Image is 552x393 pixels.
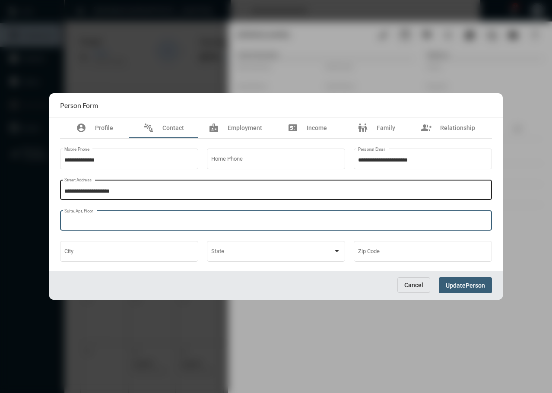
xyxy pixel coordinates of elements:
[377,124,395,131] span: Family
[421,123,431,133] mat-icon: group_add
[397,277,430,293] button: Cancel
[439,277,492,293] button: UpdatePerson
[143,123,154,133] mat-icon: connect_without_contact
[95,124,113,131] span: Profile
[404,282,423,288] span: Cancel
[440,124,475,131] span: Relationship
[288,123,298,133] mat-icon: price_change
[446,282,466,289] span: Update
[307,124,327,131] span: Income
[76,123,86,133] mat-icon: account_circle
[162,124,184,131] span: Contact
[358,123,368,133] mat-icon: family_restroom
[209,123,219,133] mat-icon: badge
[228,124,262,131] span: Employment
[466,282,485,289] span: Person
[60,101,98,109] h2: Person Form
